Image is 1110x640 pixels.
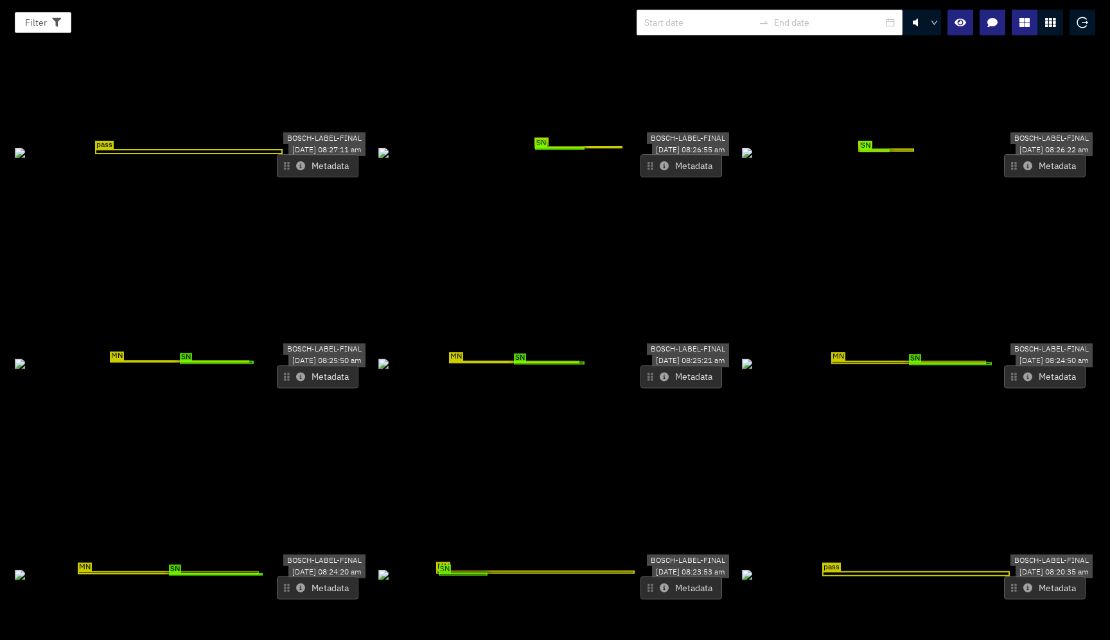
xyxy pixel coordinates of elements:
input: Start date [644,15,753,30]
span: pass [95,141,114,150]
span: SN [514,353,526,362]
div: [DATE] 08:26:55 am [652,144,729,156]
span: SN [535,139,547,148]
div: BOSCH-LABEL-FINAL [1010,132,1093,145]
span: SN [909,354,921,363]
div: [DATE] 08:20:35 am [1016,566,1093,578]
div: BOSCH-LABEL-FINAL [647,554,729,566]
div: BOSCH-LABEL-FINAL [1010,554,1093,566]
button: Metadata [640,576,722,600]
div: [DATE] 08:25:50 am [288,355,366,368]
button: Metadata [640,366,722,389]
span: down [931,19,938,27]
span: MN [110,351,124,360]
button: Metadata [1004,576,1086,600]
span: Filter [25,15,47,30]
span: SN [180,353,192,362]
span: MN [436,562,450,571]
span: MN [858,141,872,150]
div: BOSCH-LABEL-FINAL [283,554,366,566]
span: swap-right [759,17,769,28]
span: MN [534,138,549,147]
span: logout [1077,17,1088,28]
div: [DATE] 08:23:53 am [652,566,729,578]
div: BOSCH-LABEL-FINAL [647,132,729,145]
div: BOSCH-LABEL-FINAL [647,343,729,355]
span: MN [78,563,92,572]
div: [DATE] 08:24:20 am [288,566,366,578]
span: to [759,17,769,28]
button: Metadata [277,366,358,389]
span: SN [859,141,872,150]
input: End date [774,15,883,30]
button: Metadata [277,154,358,177]
span: SN [169,565,181,574]
div: [DATE] 08:27:11 am [288,144,366,156]
button: Filter [15,12,71,33]
button: Metadata [1004,366,1086,389]
button: Metadata [1004,154,1086,177]
button: Metadata [640,154,722,177]
div: BOSCH-LABEL-FINAL [283,132,366,145]
div: BOSCH-LABEL-FINAL [283,343,366,355]
div: [DATE] 08:25:21 am [652,355,729,368]
div: [DATE] 08:26:22 am [1016,144,1093,156]
span: MN [831,353,845,362]
span: SN [439,565,451,574]
button: Metadata [277,576,358,600]
div: [DATE] 08:24:50 am [1016,355,1093,368]
span: pass [822,563,841,572]
div: BOSCH-LABEL-FINAL [1010,343,1093,355]
span: MN [449,352,463,361]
